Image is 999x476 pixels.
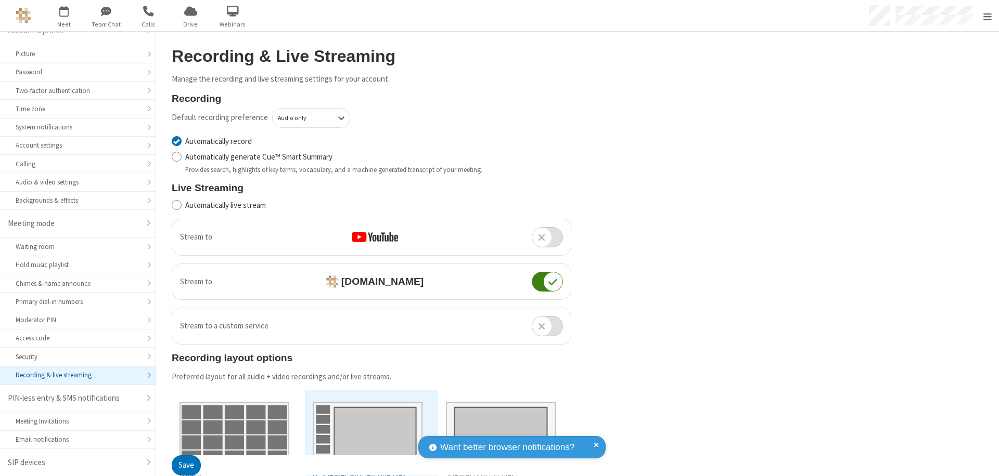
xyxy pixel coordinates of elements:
[16,370,140,380] div: Recording & live streaming
[16,416,140,426] div: Meeting Invitations
[172,308,571,344] li: Stream to a custom service
[185,165,571,175] div: Provides search, highlights of key terms, vocabulary, and a machine generated transcript of your ...
[16,104,140,114] div: Time zone
[278,113,319,123] div: Audio only
[446,394,556,467] img: Speaker only (no tiles)
[16,333,140,343] div: Access code
[8,457,140,469] div: SIP devices
[185,200,571,211] label: Automatically live stream
[172,352,571,363] h4: Recording layout options
[16,140,140,150] div: Account settings
[16,315,140,325] div: Moderator PIN
[16,260,140,270] div: Hold music playlist
[16,177,140,187] div: Audio & video settings
[16,195,140,205] div: Backgrounds & effects
[180,394,289,467] img: Gallery
[16,434,140,444] div: Email notifications
[16,8,31,23] img: QA Selenium DO NOT DELETE OR CHANGE
[171,20,210,29] span: Drive
[172,264,571,300] li: Stream to
[16,279,140,288] div: Chimes & name announce
[185,151,571,163] label: Automatically generate Cue™ Smart Summary
[185,136,571,148] label: Automatically record
[213,20,252,29] span: Webinars
[172,93,571,104] h4: Recording
[172,47,571,65] h2: Recording & Live Streaming
[16,352,140,362] div: Security
[8,218,140,230] div: Meeting mode
[16,242,140,252] div: Waiting room
[352,232,398,242] img: YOUTUBE
[172,371,571,383] p: Preferred layout for all audio + video recordings and/or live streams.
[45,20,84,29] span: Meet
[16,122,140,132] div: System notifications
[326,275,339,288] img: callbridge.rocks
[313,394,422,467] img: Speaker with left side tiles
[16,67,140,77] div: Password
[8,392,140,404] div: PIN-less entry & SMS notifications
[172,112,268,124] span: Default recording preference
[16,159,140,169] div: Calling
[318,275,424,288] h4: [DOMAIN_NAME]
[16,86,140,96] div: Two-factor authentication
[172,219,571,255] li: Stream to
[16,49,140,59] div: Picture
[440,441,574,454] span: Want better browser notifications?
[16,297,140,307] div: Primary dial-in numbers
[172,182,571,193] h4: Live Streaming
[129,20,168,29] span: Calls
[172,73,571,85] p: Manage the recording and live streaming settings for your account.
[87,20,126,29] span: Team Chat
